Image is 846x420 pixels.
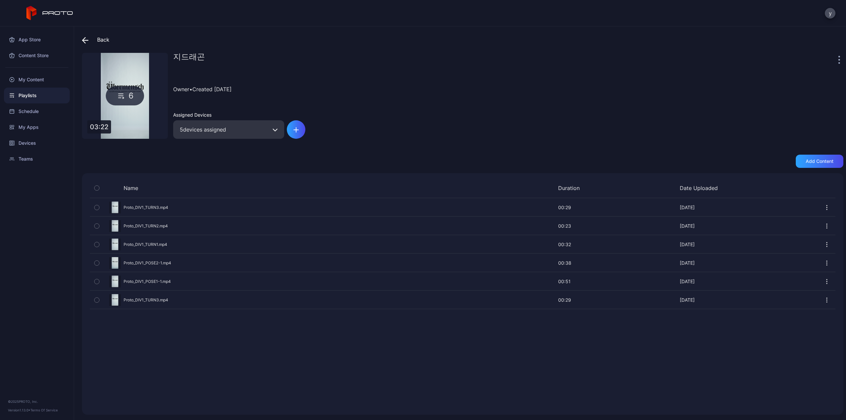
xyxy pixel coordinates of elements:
[796,155,843,168] button: Add content
[4,88,70,103] a: Playlists
[173,53,837,66] div: 지드래곤
[8,399,66,404] div: © 2025 PROTO, Inc.
[173,112,284,118] div: Assigned Devices
[4,119,70,135] a: My Apps
[4,72,70,88] a: My Content
[173,74,843,104] div: Owner • Created [DATE]
[30,408,58,412] a: Terms Of Service
[4,103,70,119] a: Schedule
[680,185,729,191] div: Date Uploaded
[825,8,835,19] button: y
[8,408,30,412] span: Version 1.13.0 •
[104,185,470,191] div: Name
[4,151,70,167] a: Teams
[4,135,70,151] a: Devices
[558,185,591,191] div: Duration
[173,120,284,139] div: 5 devices assigned
[106,86,144,105] div: 6
[4,32,70,48] a: App Store
[806,159,833,164] div: Add content
[82,32,109,48] div: Back
[4,48,70,63] a: Content Store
